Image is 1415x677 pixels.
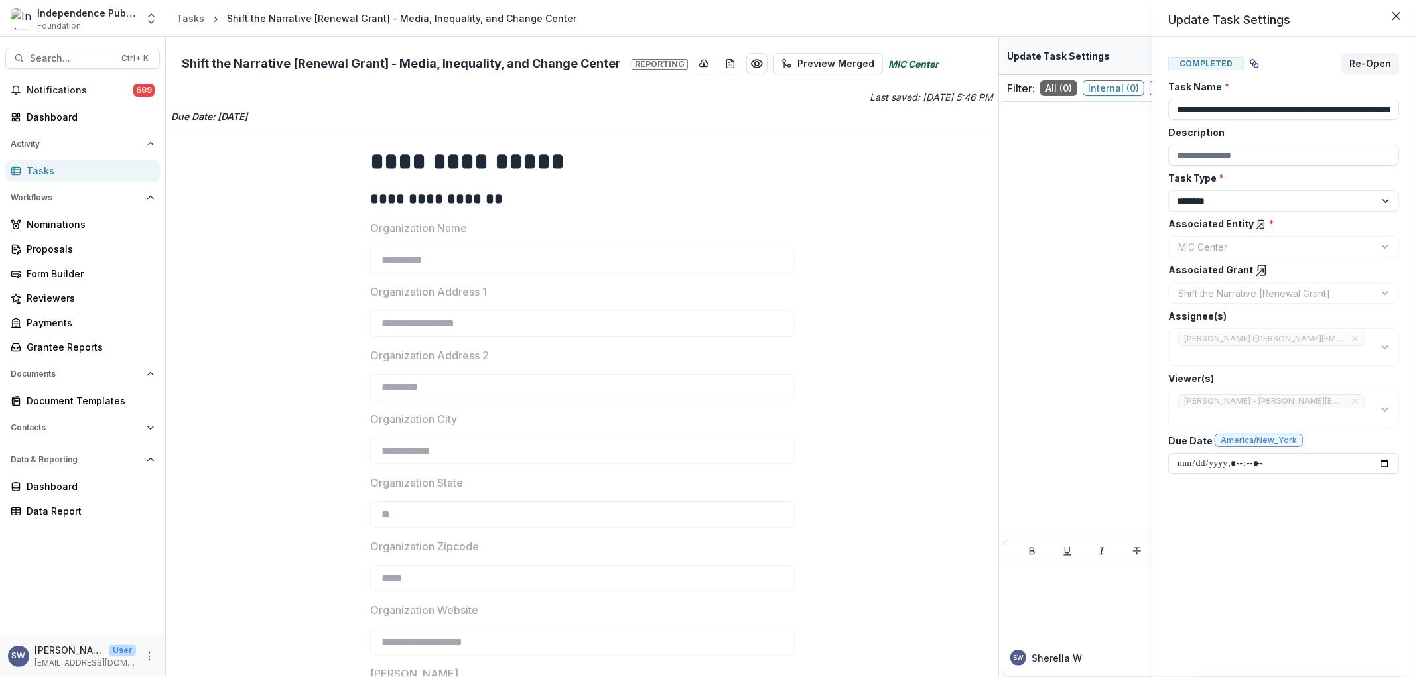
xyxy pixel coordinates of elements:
label: Due Date [1168,434,1391,448]
label: Description [1168,125,1391,139]
button: Re-Open [1341,53,1399,74]
label: Assignee(s) [1168,309,1391,323]
span: America/New_York [1221,436,1297,445]
label: Associated Entity [1168,217,1391,231]
span: Completed [1168,57,1244,70]
button: View dependent tasks [1244,53,1265,74]
label: Task Type [1168,171,1391,185]
button: Close [1386,5,1407,27]
label: Viewer(s) [1168,371,1391,385]
label: Associated Grant [1168,263,1391,277]
label: Task Name [1168,80,1391,93]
